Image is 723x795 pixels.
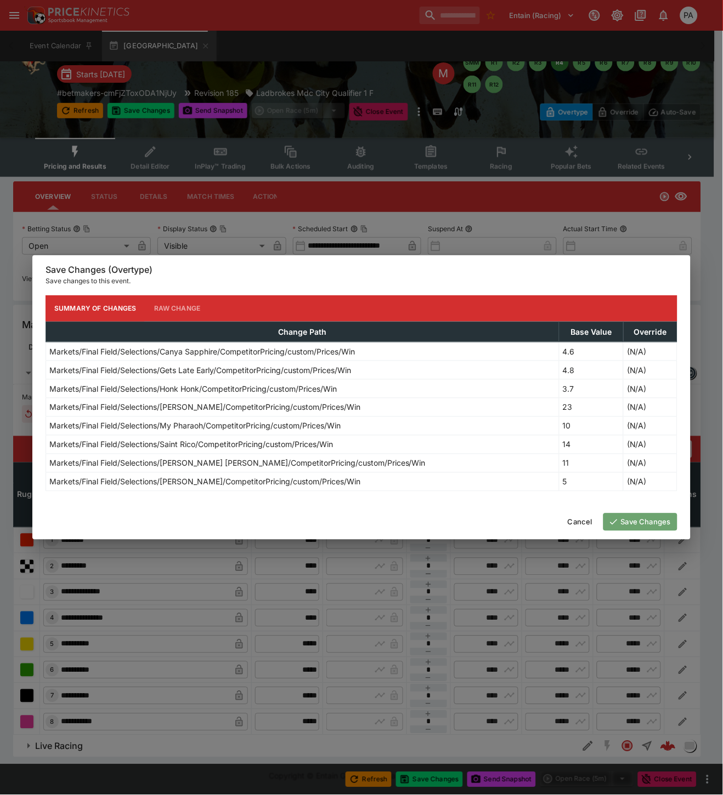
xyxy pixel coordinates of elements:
td: (N/A) [624,416,677,435]
td: 10 [559,416,624,435]
p: Markets/Final Field/Selections/Honk Honk/CompetitorPricing/custom/Prices/Win [49,383,337,394]
p: Markets/Final Field/Selections/[PERSON_NAME] [PERSON_NAME]/CompetitorPricing/custom/Prices/Win [49,457,426,469]
td: (N/A) [624,472,677,491]
p: Markets/Final Field/Selections/[PERSON_NAME]/CompetitorPricing/custom/Prices/Win [49,402,360,413]
td: 14 [559,435,624,454]
td: (N/A) [624,379,677,398]
p: Markets/Final Field/Selections/Saint Rico/CompetitorPricing/custom/Prices/Win [49,439,333,450]
button: Save Changes [603,513,677,531]
td: (N/A) [624,435,677,454]
th: Change Path [46,322,560,342]
th: Base Value [559,322,624,342]
p: Markets/Final Field/Selections/Gets Late Early/CompetitorPricing/custom/Prices/Win [49,364,351,376]
td: (N/A) [624,398,677,416]
button: Raw Change [145,295,210,322]
button: Summary of Changes [46,295,145,322]
h6: Save Changes (Overtype) [46,264,677,276]
p: Save changes to this event. [46,276,677,287]
td: 4.8 [559,361,624,379]
td: 11 [559,454,624,472]
td: 4.6 [559,342,624,361]
p: Markets/Final Field/Selections/My Pharaoh/CompetitorPricing/custom/Prices/Win [49,420,341,432]
td: 5 [559,472,624,491]
button: Cancel [561,513,599,531]
td: 23 [559,398,624,416]
th: Override [624,322,677,342]
p: Markets/Final Field/Selections/[PERSON_NAME]/CompetitorPricing/custom/Prices/Win [49,476,360,488]
td: (N/A) [624,342,677,361]
p: Markets/Final Field/Selections/Canya Sapphire/CompetitorPricing/custom/Prices/Win [49,346,355,357]
td: (N/A) [624,454,677,472]
td: 3.7 [559,379,624,398]
td: (N/A) [624,361,677,379]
